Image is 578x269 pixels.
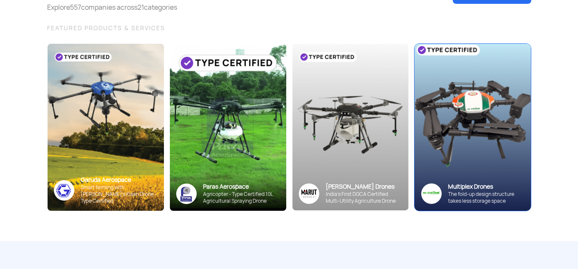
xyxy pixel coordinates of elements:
img: bg_garuda_sky.png [48,44,164,211]
span: 21 [138,3,144,12]
img: bg_multiplex_sky.png [409,35,536,219]
div: India’s First DGCA Certified Multi-Utility Agriculture Drone [326,191,402,204]
div: Garuda Aerospace [81,176,158,184]
div: The fold-up design structure takes less storage space [448,191,524,204]
div: Paras Aerospace [203,183,280,191]
div: Multiplex Drones [448,183,524,191]
span: 557 [70,3,81,12]
img: bg_marut_sky.png [292,44,409,210]
div: Smart farming with [PERSON_NAME]’s Kisan Drone - Type Certified [81,184,158,204]
img: Group%2036313.png [299,183,319,204]
img: ic_garuda_sky.png [54,180,74,201]
img: ic_multiplex_sky.png [421,183,442,204]
div: Agricopter - Type Certified 10L Agricultural Spraying Drone [203,191,280,204]
img: paras-card.png [170,44,286,211]
div: Explore companies across categories [47,3,200,13]
img: paras-logo-banner.png [176,184,197,204]
div: [PERSON_NAME] Drones [326,183,402,191]
div: FEATURED PRODUCTS & SERVICES [47,23,531,33]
